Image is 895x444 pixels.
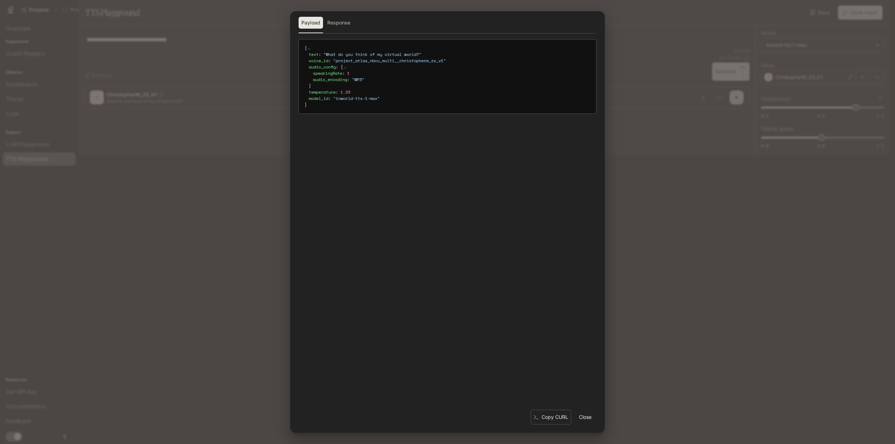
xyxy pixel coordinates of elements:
span: 1 [347,70,350,76]
div: : [309,51,590,58]
span: " project_atlas_nbcu_multi__christopherm_zs_v1 " [333,58,446,64]
span: } [309,83,311,89]
span: 1.33 [341,89,350,95]
div: : [309,89,590,95]
button: Response [324,17,353,29]
div: : [313,70,590,77]
span: text [309,51,318,57]
div: : [309,58,590,64]
span: { [341,64,343,70]
span: " What do you think of my virtual world? " [323,51,421,57]
div: : [313,77,590,83]
span: " MP3 " [352,77,364,82]
span: model_id [309,95,328,101]
span: audio_config [309,64,336,70]
span: } [305,102,307,108]
span: speakingRate [313,70,342,76]
div: : [309,95,590,102]
button: Payload [299,17,323,29]
button: Close [574,410,596,424]
span: voice_id [309,58,328,64]
div: : [309,64,590,89]
span: audio_encoding [313,77,347,82]
span: " inworld-tts-1-max " [333,95,380,101]
button: Copy CURL [531,410,571,425]
span: { [305,45,307,51]
span: temperature [309,89,336,95]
